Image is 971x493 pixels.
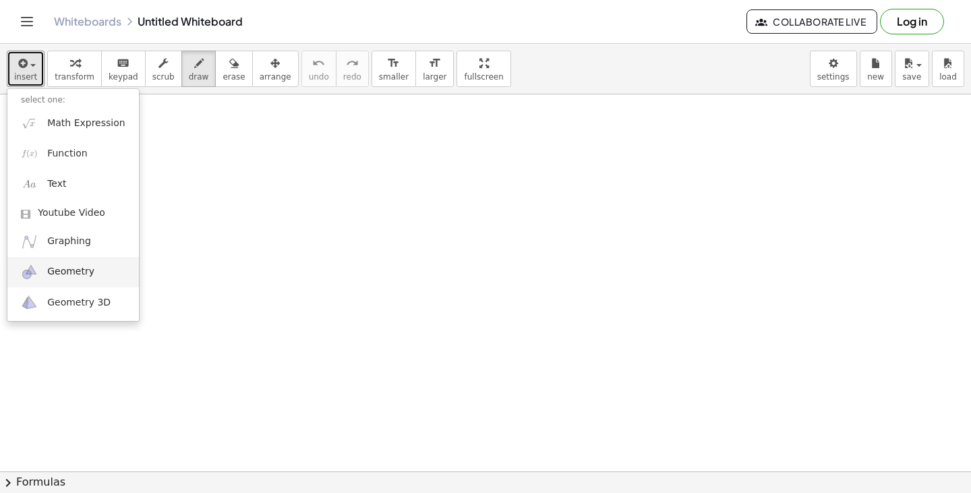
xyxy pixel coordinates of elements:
button: settings [810,51,857,87]
span: load [939,72,957,82]
a: Geometry [7,257,139,287]
span: Graphing [47,235,91,248]
span: arrange [260,72,291,82]
img: sqrt_x.png [21,115,38,132]
a: Geometry 3D [7,287,139,318]
span: scrub [152,72,175,82]
a: Math Expression [7,108,139,138]
i: keyboard [117,55,129,71]
img: Aa.png [21,176,38,193]
span: new [867,72,884,82]
span: Collaborate Live [758,16,866,28]
img: ggb-geometry.svg [21,264,38,281]
span: Youtube Video [38,206,105,220]
a: Youtube Video [7,200,139,227]
button: Collaborate Live [746,9,877,34]
span: larger [423,72,446,82]
span: settings [817,72,850,82]
i: format_size [387,55,400,71]
i: format_size [428,55,441,71]
a: Function [7,138,139,169]
button: Toggle navigation [16,11,38,32]
button: new [860,51,892,87]
li: select one: [7,92,139,108]
span: Math Expression [47,117,125,130]
button: insert [7,51,45,87]
button: draw [181,51,216,87]
button: transform [47,51,102,87]
button: undoundo [301,51,336,87]
img: ggb-3d.svg [21,294,38,311]
button: load [932,51,964,87]
button: arrange [252,51,299,87]
a: Whiteboards [54,15,121,28]
span: redo [343,72,361,82]
span: keypad [109,72,138,82]
button: save [895,51,929,87]
span: save [902,72,921,82]
button: scrub [145,51,182,87]
button: keyboardkeypad [101,51,146,87]
img: f_x.png [21,145,38,162]
img: ggb-graphing.svg [21,233,38,250]
button: format_sizesmaller [372,51,416,87]
i: undo [312,55,325,71]
i: redo [346,55,359,71]
a: Text [7,169,139,200]
span: smaller [379,72,409,82]
span: transform [55,72,94,82]
span: Geometry [47,265,94,279]
button: redoredo [336,51,369,87]
span: Function [47,147,88,161]
button: erase [215,51,252,87]
button: fullscreen [457,51,510,87]
span: erase [223,72,245,82]
button: Log in [880,9,944,34]
span: insert [14,72,37,82]
span: undo [309,72,329,82]
button: format_sizelarger [415,51,454,87]
span: draw [189,72,209,82]
span: Text [47,177,66,191]
span: fullscreen [464,72,503,82]
span: Geometry 3D [47,296,111,310]
a: Graphing [7,227,139,257]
